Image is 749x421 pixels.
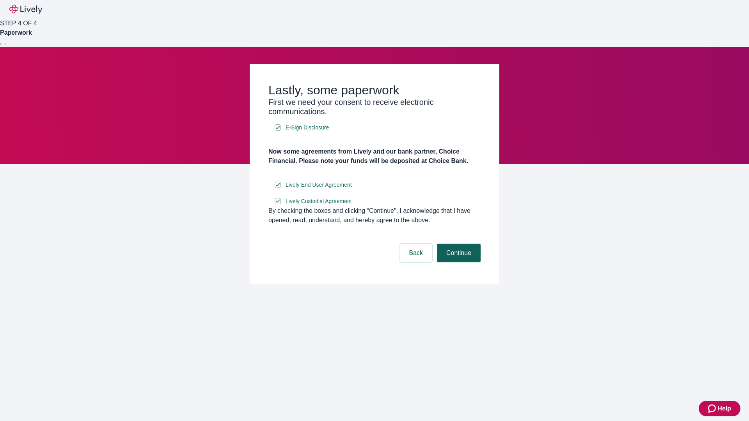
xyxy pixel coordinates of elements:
img: Lively [9,5,42,14]
h4: Now some agreements from Lively and our bank partner, Choice Financial. Please note your funds wi... [268,147,481,166]
svg: Zendesk support icon [708,404,717,413]
button: Zendesk support iconHelp [699,401,740,416]
button: Back [399,244,432,262]
a: e-sign disclosure document [284,196,353,206]
a: e-sign disclosure document [284,123,330,133]
span: E-Sign Disclosure [286,124,329,132]
button: Continue [437,244,481,262]
span: Help [717,404,731,413]
h3: First we need your consent to receive electronic communications. [268,97,481,116]
h2: Lastly, some paperwork [268,83,481,97]
div: By checking the boxes and clicking “Continue", I acknowledge that I have opened, read, understand... [268,206,481,225]
span: Lively End User Agreement [286,181,352,189]
a: e-sign disclosure document [284,180,353,190]
span: Lively Custodial Agreement [286,197,352,205]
